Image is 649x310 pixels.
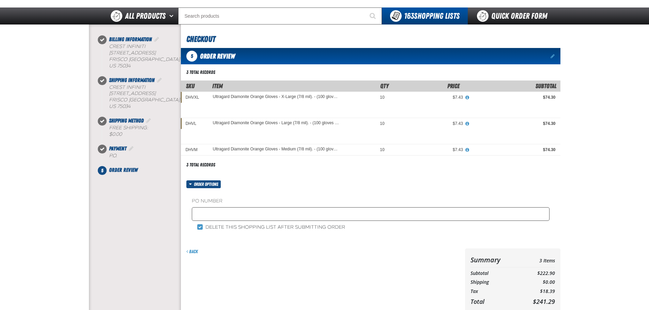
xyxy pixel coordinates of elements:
th: Shipping [470,278,519,287]
td: DHVM [181,144,208,155]
td: $18.39 [519,287,555,296]
bdo: 75034 [117,103,130,109]
span: US [109,103,116,109]
li: Shipping Method. Step 3 of 5. Completed [102,117,181,145]
span: 5 [186,51,197,62]
span: Item [212,82,223,89]
td: DHVL [181,118,208,129]
span: Crest Infiniti [109,44,145,49]
span: Price [447,82,460,89]
span: 5 [98,166,107,175]
th: Subtotal [470,269,519,278]
li: Order Review. Step 5 of 5. Not Completed [102,166,181,174]
span: FRISCO [109,97,127,103]
div: P.O. [109,153,181,159]
a: Edit items [551,54,556,59]
span: Subtotal [536,82,556,89]
div: $74.30 [473,121,556,126]
span: Crest Infiniti [109,84,145,90]
span: [GEOGRAPHIC_DATA] [129,97,180,103]
button: View All Prices for Ultragard Diamonite Orange Gloves - X-Large (7/8 mil). - (100 gloves per box ... [463,95,472,101]
button: View All Prices for Ultragard Diamonite Orange Gloves - Large (7/8 mil). - (100 gloves per box MI... [463,121,472,127]
label: Delete this shopping list after submitting order [197,224,345,231]
span: Order Review [200,52,235,60]
span: $241.29 [533,297,555,306]
span: Shipping Information [109,77,155,83]
span: 10 [380,121,384,126]
span: 10 [380,147,384,152]
a: Edit Shipping Method [145,117,152,124]
div: $74.30 [473,95,556,100]
a: Back [186,249,198,254]
span: FRISCO [109,56,127,62]
a: Ultragard Diamonite Orange Gloves - X-Large (7/8 mil). - (100 gloves per box MIN 10 box order) [213,95,340,99]
a: Ultragard Diamonite Orange Gloves - Medium (7/8 mil). - (100 gloves per box MIN 10 box order) [213,147,340,152]
span: Payment [109,145,126,152]
button: Start Searching [365,7,382,25]
li: Shipping Information. Step 2 of 5. Completed [102,76,181,117]
a: Edit Payment [128,145,135,152]
span: Billing Information [109,36,152,43]
div: $74.30 [473,147,556,152]
td: $222.90 [519,269,555,278]
span: Shipping Method [109,117,144,124]
span: [STREET_ADDRESS] [109,50,156,56]
strong: 163 [404,11,414,21]
span: [STREET_ADDRESS] [109,91,156,96]
input: Search [178,7,382,25]
div: 3 total records [186,69,215,76]
div: Free Shipping: [109,125,181,138]
span: Shopping Lists [404,11,460,21]
a: Edit Shipping Information [156,77,163,83]
div: 3 total records [186,162,215,168]
span: Qty [380,82,389,89]
button: View All Prices for Ultragard Diamonite Orange Gloves - Medium (7/8 mil). - (100 gloves per box M... [463,147,472,153]
a: Quick Order Form [468,7,560,25]
bdo: 75034 [117,63,130,69]
th: Total [470,296,519,307]
button: Open All Products pages [167,7,178,25]
span: Order Review [109,167,138,173]
input: Delete this shopping list after submitting order [197,224,203,230]
span: All Products [125,10,166,22]
th: Tax [470,287,519,296]
td: DHVXL [181,92,208,103]
span: Checkout [186,34,215,44]
strong: $0.00 [109,131,122,137]
button: Order options [186,180,221,188]
span: [GEOGRAPHIC_DATA] [129,56,180,62]
li: Billing Information. Step 1 of 5. Completed [102,35,181,76]
div: $7.43 [394,121,463,126]
span: 10 [380,95,384,100]
td: 3 Items [519,254,555,266]
span: Order options [194,180,221,188]
span: US [109,63,116,69]
div: $7.43 [394,95,463,100]
a: Edit Billing Information [153,36,160,43]
button: You have 163 Shopping Lists. Open to view details [382,7,468,25]
li: Payment. Step 4 of 5. Completed [102,145,181,166]
td: $0.00 [519,278,555,287]
div: $7.43 [394,147,463,152]
a: Ultragard Diamonite Orange Gloves - Large (7/8 mil). - (100 gloves per box MIN 10 box order) [213,121,340,126]
label: PO Number [192,198,550,205]
nav: Checkout steps. Current step is Order Review. Step 5 of 5 [97,35,181,174]
a: SKU [186,82,195,89]
th: Summary [470,254,519,266]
